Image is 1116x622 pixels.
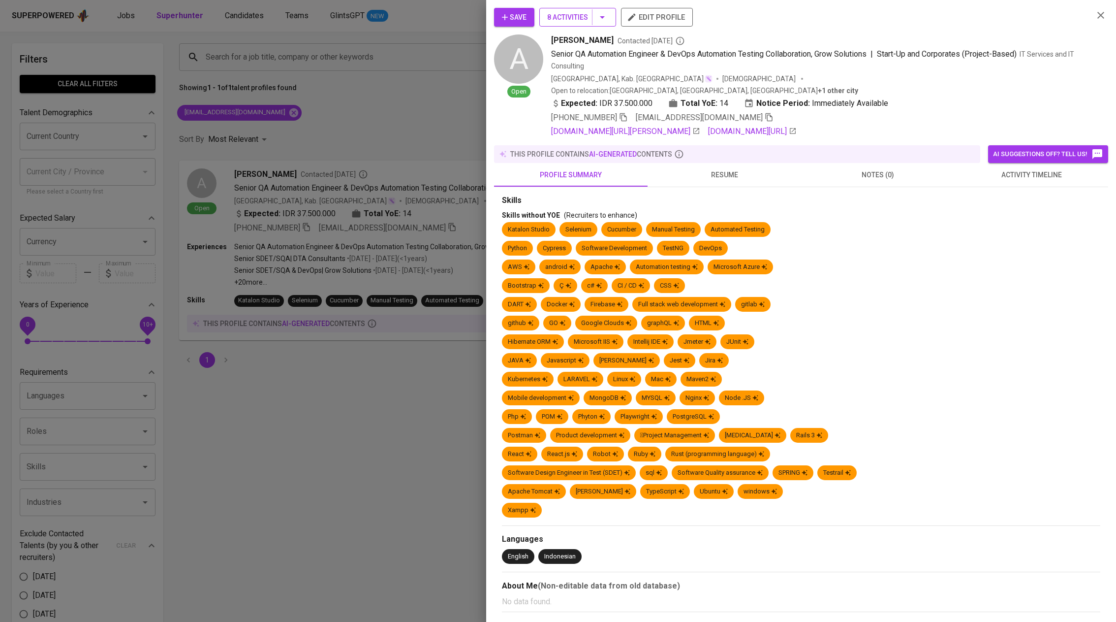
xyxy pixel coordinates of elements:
[653,169,795,181] span: resume
[559,281,571,291] div: Ç
[547,11,608,24] span: 8 Activities
[500,169,642,181] span: profile summary
[818,87,858,95] b: Batam
[551,74,713,84] div: [GEOGRAPHIC_DATA], Kab. [GEOGRAPHIC_DATA]
[581,319,631,328] div: Google Clouds
[494,34,543,84] div: A
[508,552,528,561] div: English
[542,412,562,422] div: POM
[607,225,636,234] div: Cucumber
[621,8,693,27] button: edit profile
[508,262,529,272] div: AWS
[988,145,1108,163] button: AI suggestions off? Tell us!
[700,487,728,496] div: Ubuntu
[508,281,544,291] div: Bootstrap
[565,225,591,234] div: Selenium
[599,356,654,365] div: [PERSON_NAME]
[547,300,575,309] div: Docker
[508,319,533,328] div: github
[564,211,637,219] span: (Recruiters to enhance)
[634,450,655,459] div: Ruby
[705,75,713,83] img: magic_wand.svg
[508,412,526,422] div: Php
[708,126,797,137] a: [DOMAIN_NAME][URL]
[756,98,810,109] b: Notice Period:
[547,450,577,459] div: React.js
[502,195,1100,206] div: Skills
[670,356,689,365] div: Jest
[507,87,530,97] span: Open
[590,262,620,272] div: Apache
[508,487,560,496] div: Apache Tomcat
[744,487,777,496] div: windows
[589,393,626,403] div: MongoDB
[618,281,644,291] div: CI / CD
[613,375,635,384] div: Linux
[686,375,716,384] div: Maven2
[502,11,527,24] span: Save
[711,225,765,234] div: Automated Testing
[508,375,548,384] div: Kubernetes
[502,580,1100,592] div: About Me
[508,468,630,478] div: Software Design Engineer in Test (SDET)
[508,393,574,403] div: Mobile development
[705,356,723,365] div: Jira
[578,412,605,422] div: Phyton
[646,468,662,478] div: sql
[502,534,1100,545] div: Languages
[543,244,566,253] div: Cypress
[673,412,714,422] div: PostgreSQL
[556,431,624,440] div: Product development
[796,431,822,440] div: Rails 3
[545,262,575,272] div: android
[636,262,698,272] div: Automation testing
[993,148,1103,160] span: AI suggestions off? Tell us!
[877,49,1017,59] span: Start-Up and Corporates (Project-Based)
[618,36,685,46] span: Contacted [DATE]
[660,281,679,291] div: CSS
[722,74,797,84] span: [DEMOGRAPHIC_DATA]
[807,169,949,181] span: notes (0)
[593,450,618,459] div: Robot
[508,431,540,440] div: Postman
[508,356,531,365] div: JAVA
[663,244,683,253] div: TestNG
[678,468,763,478] div: Software Quality assurance
[538,581,680,590] b: (Non-editable data from old database)
[551,34,614,46] span: [PERSON_NAME]
[681,98,717,109] b: Total YoE:
[671,450,764,459] div: Rust (programming language)
[510,149,672,159] p: this profile contains contents
[699,244,722,253] div: DevOps
[713,262,767,272] div: Microsoft Azure
[549,319,565,328] div: GO
[508,450,531,459] div: React
[502,596,1100,608] p: No data found.
[551,126,700,137] a: [DOMAIN_NAME][URL][PERSON_NAME]
[502,211,560,219] span: Skills without YOE
[551,113,617,122] span: [PHONE_NUMBER]
[640,431,709,440] div: Project Management
[547,356,584,365] div: Javascript
[587,281,602,291] div: c#
[508,225,550,234] div: Katalon Studio
[744,98,888,109] div: Immediately Available
[508,506,536,515] div: Xampp
[551,49,867,59] span: Senior QA Automation Engineer & DevOps Automation Testing Collaboration, Grow Solutions
[582,244,647,253] div: Software Development
[636,113,763,122] span: [EMAIL_ADDRESS][DOMAIN_NAME]
[576,487,630,496] div: [PERSON_NAME]
[685,393,709,403] div: Nginx
[551,86,858,96] p: Open to relocation : [GEOGRAPHIC_DATA], [GEOGRAPHIC_DATA], [GEOGRAPHIC_DATA]
[870,48,873,60] span: |
[544,552,576,561] div: Indonesian
[621,13,693,21] a: edit profile
[741,300,765,309] div: gitlab
[647,319,679,328] div: graphQL
[561,98,597,109] b: Expected:
[652,225,695,234] div: Manual Testing
[494,8,534,27] button: Save
[823,468,851,478] div: Testrail
[695,319,719,328] div: HTML
[574,337,618,347] div: Microsoft IIS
